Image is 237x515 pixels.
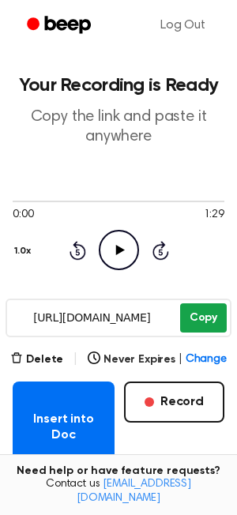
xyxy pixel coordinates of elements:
a: Log Out [145,6,221,44]
button: Insert into Doc [13,382,115,473]
span: | [73,350,78,369]
a: [EMAIL_ADDRESS][DOMAIN_NAME] [77,479,191,504]
span: Contact us [9,478,228,506]
span: 1:29 [204,207,224,224]
span: | [179,351,182,368]
a: Beep [16,10,105,41]
button: Never Expires|Change [88,351,227,368]
p: Copy the link and paste it anywhere [13,107,224,147]
h1: Your Recording is Ready [13,76,224,95]
span: 0:00 [13,207,33,224]
button: 1.0x [13,238,36,265]
span: Change [186,351,227,368]
button: Record [124,382,224,423]
button: Delete [10,351,63,368]
button: Copy [180,303,227,333]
